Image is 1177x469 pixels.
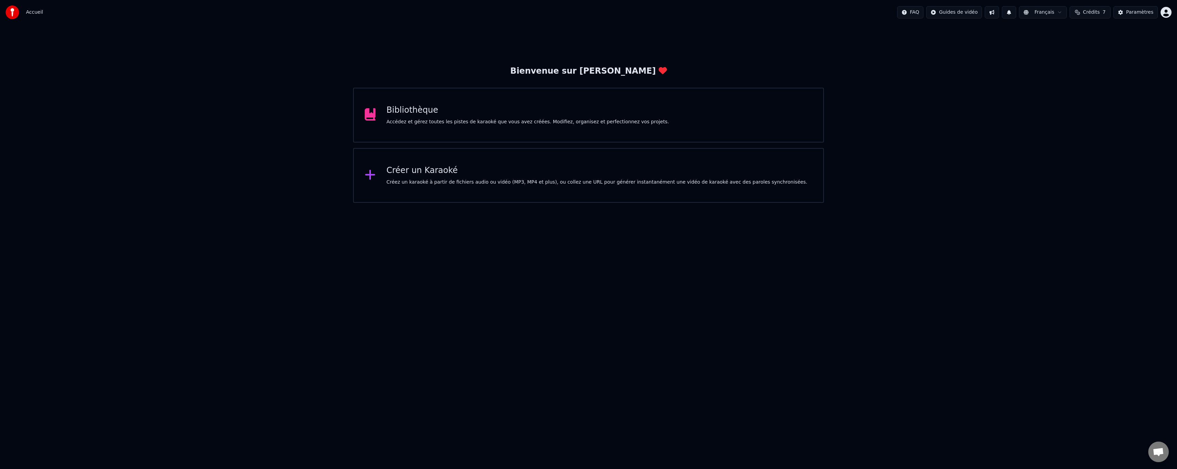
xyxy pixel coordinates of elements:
[387,165,807,176] div: Créer un Karaoké
[387,119,669,125] div: Accédez et gérez toutes les pistes de karaoké que vous avez créées. Modifiez, organisez et perfec...
[5,5,19,19] img: youka
[387,179,807,186] div: Créez un karaoké à partir de fichiers audio ou vidéo (MP3, MP4 et plus), ou collez une URL pour g...
[1126,9,1153,16] div: Paramètres
[897,6,923,18] button: FAQ
[1102,9,1105,16] span: 7
[1070,6,1111,18] button: Crédits7
[26,9,43,16] nav: breadcrumb
[1113,6,1158,18] button: Paramètres
[510,66,667,77] div: Bienvenue sur [PERSON_NAME]
[926,6,982,18] button: Guides de vidéo
[387,105,669,116] div: Bibliothèque
[1083,9,1100,16] span: Crédits
[1148,442,1169,462] div: Ouvrir le chat
[26,9,43,16] span: Accueil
